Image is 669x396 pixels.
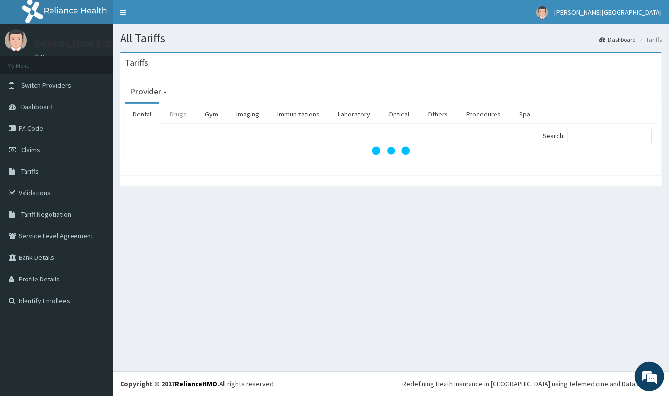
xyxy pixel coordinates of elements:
[125,58,148,67] h3: Tariffs
[568,129,652,143] input: Search:
[34,53,58,60] a: Online
[511,104,538,124] a: Spa
[113,371,669,396] footer: All rights reserved.
[402,379,662,389] div: Redefining Heath Insurance in [GEOGRAPHIC_DATA] using Telemedicine and Data Science!
[125,104,159,124] a: Dental
[372,131,411,170] svg: audio-loading
[599,35,636,44] a: Dashboard
[270,104,327,124] a: Immunizations
[120,379,219,388] strong: Copyright © 2017 .
[228,104,267,124] a: Imaging
[21,145,40,154] span: Claims
[21,102,53,111] span: Dashboard
[21,167,39,176] span: Tariffs
[21,210,71,219] span: Tariff Negotiation
[197,104,226,124] a: Gym
[162,104,195,124] a: Drugs
[420,104,456,124] a: Others
[130,87,166,96] h3: Provider -
[458,104,509,124] a: Procedures
[554,8,662,17] span: [PERSON_NAME][GEOGRAPHIC_DATA]
[175,379,217,388] a: RelianceHMO
[637,35,662,44] li: Tariffs
[543,129,652,143] label: Search:
[536,6,548,19] img: User Image
[34,40,179,48] p: [PERSON_NAME][GEOGRAPHIC_DATA]
[21,81,71,90] span: Switch Providers
[330,104,378,124] a: Laboratory
[380,104,417,124] a: Optical
[5,29,27,51] img: User Image
[120,32,662,45] h1: All Tariffs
